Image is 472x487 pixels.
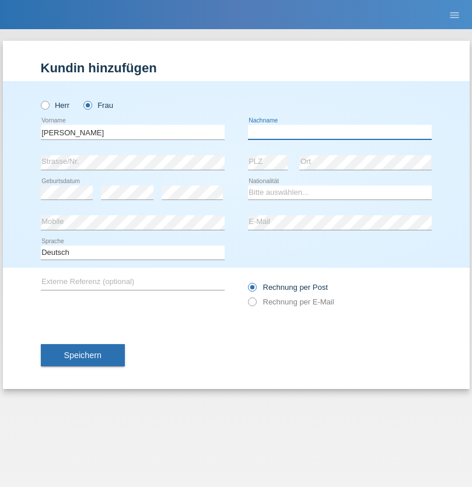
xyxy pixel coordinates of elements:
button: Speichern [41,344,125,366]
label: Rechnung per E-Mail [248,297,334,306]
input: Rechnung per Post [248,283,256,297]
a: menu [443,11,466,18]
span: Speichern [64,351,102,360]
label: Frau [83,101,113,110]
i: menu [449,9,460,21]
label: Herr [41,101,70,110]
h1: Kundin hinzufügen [41,61,432,75]
input: Herr [41,101,48,108]
label: Rechnung per Post [248,283,328,292]
input: Frau [83,101,91,108]
input: Rechnung per E-Mail [248,297,256,312]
